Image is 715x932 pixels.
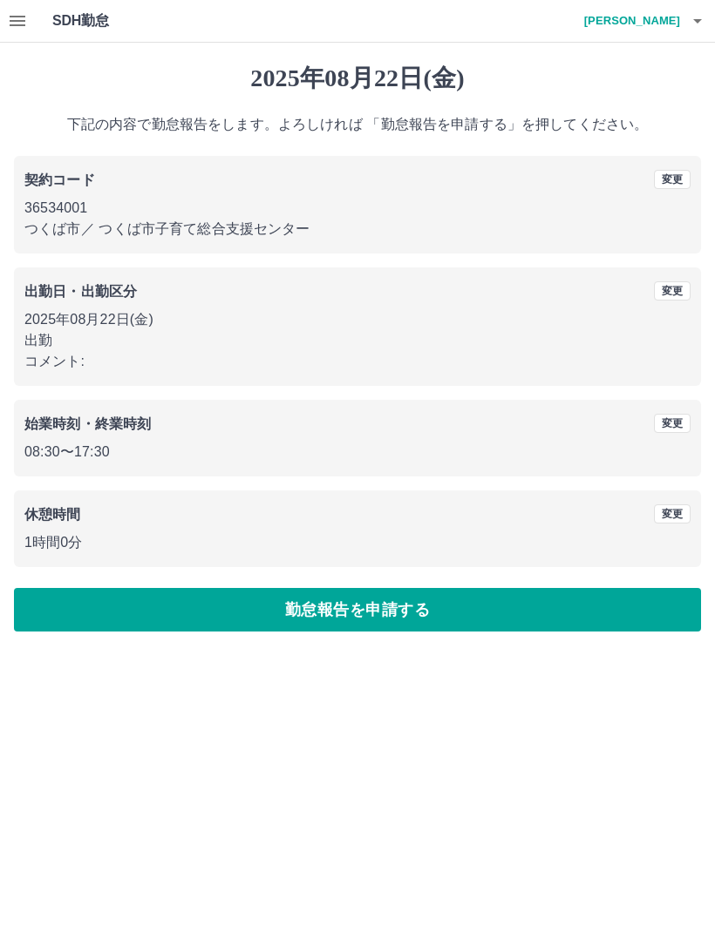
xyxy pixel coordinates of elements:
[24,416,151,431] b: 始業時刻・終業時刻
[654,281,691,301] button: 変更
[24,172,95,187] b: 契約コード
[14,114,701,135] p: 下記の内容で勤怠報告をします。よろしければ 「勤怠報告を申請する」を押してください。
[24,330,691,351] p: 出勤
[14,588,701,631] button: 勤怠報告を申請する
[24,284,137,299] b: 出勤日・出勤区分
[654,504,691,523] button: 変更
[24,351,691,372] p: コメント:
[654,170,691,189] button: 変更
[24,219,691,240] p: つくば市 ／ つくば市子育て総合支援センター
[654,414,691,433] button: 変更
[24,198,691,219] p: 36534001
[24,309,691,330] p: 2025年08月22日(金)
[24,507,81,522] b: 休憩時間
[24,442,691,463] p: 08:30 〜 17:30
[14,64,701,93] h1: 2025年08月22日(金)
[24,532,691,553] p: 1時間0分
